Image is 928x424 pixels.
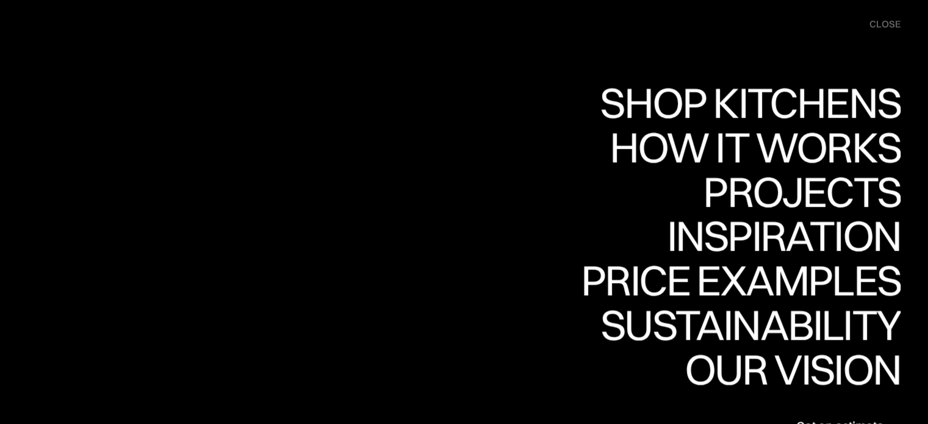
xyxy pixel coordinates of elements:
[590,346,901,389] div: Sustainability
[650,215,901,257] div: Inspiration
[857,12,901,37] div: menu
[590,303,901,346] div: Sustainability
[594,81,901,124] div: Shop Kitchens
[581,259,901,301] div: Price examples
[590,303,901,348] a: SustainabilitySustainability
[703,170,901,213] div: Projects
[594,81,901,126] a: Shop KitchensShop Kitchens
[703,213,901,256] div: Projects
[674,348,901,392] a: Our visionOur vision
[606,126,901,168] div: How it works
[606,168,901,211] div: How it works
[594,124,901,167] div: Shop Kitchens
[674,348,901,390] div: Our vision
[581,301,901,344] div: Price examples
[650,257,901,300] div: Inspiration
[869,18,901,31] div: close
[703,170,901,215] a: ProjectsProjects
[606,126,901,170] a: How it worksHow it works
[650,215,901,259] a: InspirationInspiration
[581,259,901,303] a: Price examplesPrice examples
